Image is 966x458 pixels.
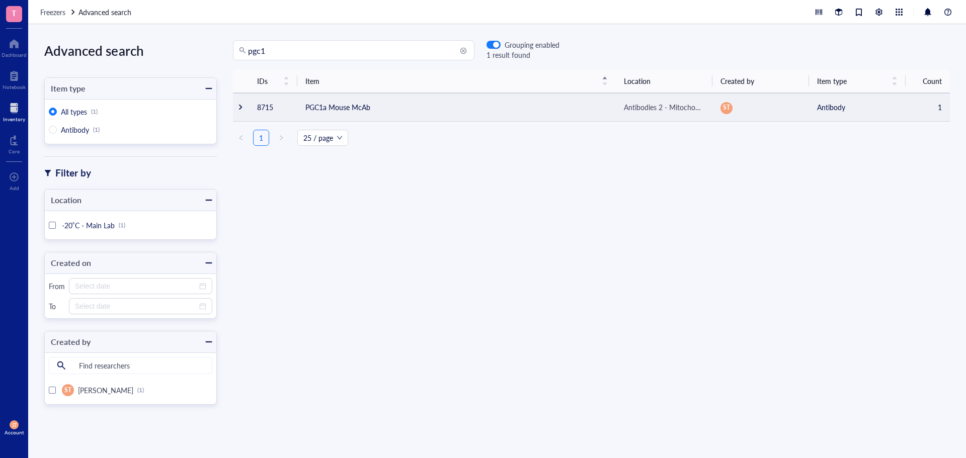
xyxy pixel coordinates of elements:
span: right [278,135,284,141]
div: Created by [45,335,91,349]
a: Freezers [40,7,76,18]
span: Freezers [40,7,65,17]
div: Inventory [3,116,25,122]
a: Inventory [3,100,25,122]
div: Created on [45,256,91,270]
div: (1) [137,386,144,394]
div: To [49,302,65,311]
span: -20˚C - Main Lab [62,220,115,230]
th: Item type [809,69,906,93]
div: Grouping enabled [505,40,559,49]
div: Location [45,193,82,207]
span: IDs [257,75,277,86]
div: Antibodies 2 - Mitochondria [624,102,704,113]
input: Select date [75,281,197,292]
div: Dashboard [2,52,27,58]
input: Select date [75,301,197,312]
li: Previous Page [233,130,249,146]
th: Location [616,69,712,93]
div: Item type [45,81,86,96]
a: Core [9,132,20,154]
div: Account [5,429,24,435]
button: right [273,130,289,146]
span: Item [305,75,596,86]
li: 1 [253,130,269,146]
div: Core [9,148,20,154]
span: Antibody [61,125,89,135]
span: ST [12,422,17,428]
span: left [238,135,244,141]
td: PGC1a Mouse McAb [297,93,616,121]
a: Advanced search [78,7,133,18]
div: From [49,282,65,291]
div: Notebook [3,84,26,90]
div: (1) [91,108,98,116]
div: (1) [93,126,100,134]
li: Next Page [273,130,289,146]
td: Antibody [809,93,906,121]
th: IDs [249,69,297,93]
span: All types [61,107,87,117]
td: 1 [906,93,950,121]
div: Filter by [55,166,91,180]
span: [PERSON_NAME] [78,385,133,395]
th: Item [297,69,616,93]
div: Advanced search [44,40,217,61]
a: Dashboard [2,36,27,58]
th: Created by [712,69,809,93]
div: (1) [119,221,125,229]
div: Add [10,185,19,191]
span: ST [723,103,730,112]
button: left [233,130,249,146]
a: Notebook [3,68,26,90]
span: Item type [817,75,886,86]
th: Count [906,69,950,93]
a: 1 [254,130,269,145]
span: ST [64,386,71,395]
div: Page Size [297,130,348,146]
td: 8715 [249,93,297,121]
span: 25 / page [303,130,342,145]
div: 1 result found [487,49,559,60]
span: T [12,7,17,19]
